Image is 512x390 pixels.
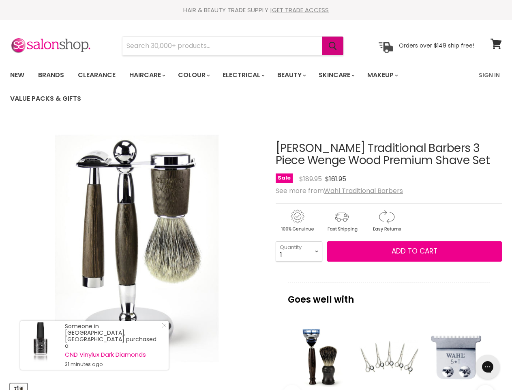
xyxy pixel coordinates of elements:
[276,208,319,233] img: genuine.gif
[122,37,322,55] input: Search
[276,173,293,183] span: Sale
[471,352,504,382] iframe: Gorgias live chat messenger
[162,323,167,328] svg: Close Icon
[361,67,403,84] a: Makeup
[276,142,502,167] h1: [PERSON_NAME] Traditional Barbers 3 Piece Wenge Wood Premium Shave Set
[324,186,403,195] a: Wahl Traditional Barbers
[4,90,87,107] a: Value Packs & Gifts
[172,67,215,84] a: Colour
[72,67,122,84] a: Clearance
[313,67,360,84] a: Skincare
[288,282,490,309] p: Goes well with
[10,122,263,376] div: Wahl Traditional Barbers 3 Piece Wenge Wood Premium Shave Set image. Click or Scroll to Zoom.
[392,246,437,256] span: Add to cart
[216,67,270,84] a: Electrical
[4,67,30,84] a: New
[65,351,161,358] a: CND Vinylux Dark Diamonds
[327,241,502,262] button: Add to cart
[322,37,343,55] button: Search
[276,186,403,195] span: See more from
[20,321,61,370] a: Visit product page
[325,174,346,184] span: $161.95
[272,6,329,14] a: GET TRADE ACCESS
[32,67,70,84] a: Brands
[474,67,505,84] a: Sign In
[65,323,161,368] div: Someone in [GEOGRAPHIC_DATA], [GEOGRAPHIC_DATA] purchased a
[271,67,311,84] a: Beauty
[399,42,474,49] p: Orders over $149 ship free!
[122,36,344,56] form: Product
[159,323,167,331] a: Close Notification
[320,208,363,233] img: shipping.gif
[365,208,408,233] img: returns.gif
[299,174,322,184] span: $189.95
[276,241,322,262] select: Quantity
[123,67,170,84] a: Haircare
[4,63,474,110] ul: Main menu
[65,361,161,368] small: 31 minutes ago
